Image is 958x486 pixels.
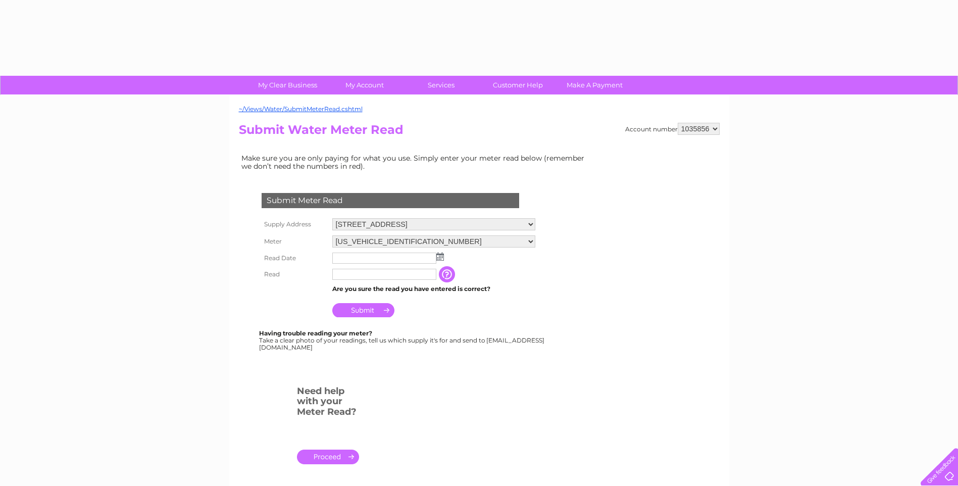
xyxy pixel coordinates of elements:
td: Are you sure the read you have entered is correct? [330,282,538,296]
img: ... [436,253,444,261]
h2: Submit Water Meter Read [239,123,720,142]
a: My Account [323,76,406,94]
th: Read [259,266,330,282]
div: Submit Meter Read [262,193,519,208]
input: Information [439,266,457,282]
h3: Need help with your Meter Read? [297,384,359,422]
a: ~/Views/Water/SubmitMeterRead.cshtml [239,105,363,113]
div: Account number [625,123,720,135]
b: Having trouble reading your meter? [259,329,372,337]
th: Meter [259,233,330,250]
th: Supply Address [259,216,330,233]
a: . [297,450,359,464]
td: Make sure you are only paying for what you use. Simply enter your meter read below (remember we d... [239,152,592,173]
th: Read Date [259,250,330,266]
a: Services [399,76,483,94]
a: Make A Payment [553,76,636,94]
div: Take a clear photo of your readings, tell us which supply it's for and send to [EMAIL_ADDRESS][DO... [259,330,546,351]
input: Submit [332,303,394,317]
a: Customer Help [476,76,560,94]
a: My Clear Business [246,76,329,94]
